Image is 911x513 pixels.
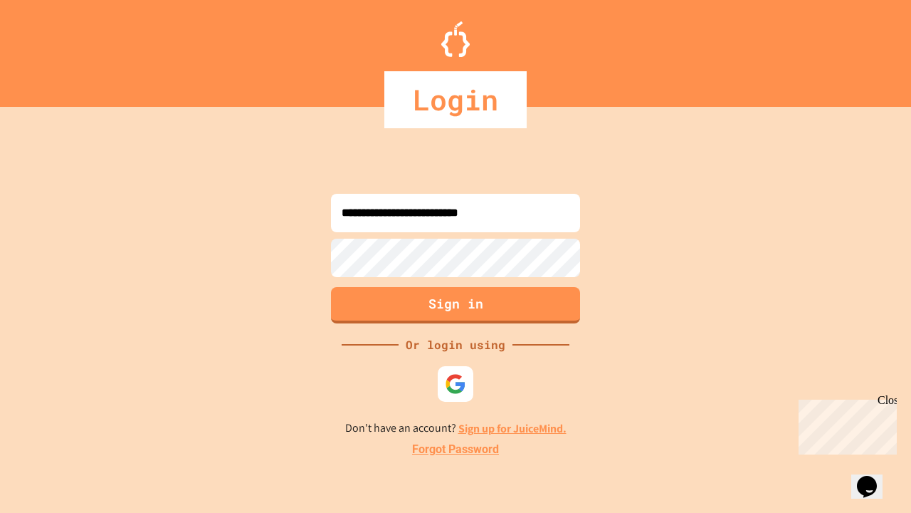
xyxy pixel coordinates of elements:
[331,287,580,323] button: Sign in
[793,394,897,455] iframe: chat widget
[6,6,98,90] div: Chat with us now!Close
[851,456,897,499] iframe: chat widget
[399,336,512,353] div: Or login using
[441,21,470,57] img: Logo.svg
[445,373,466,395] img: google-icon.svg
[458,421,567,436] a: Sign up for JuiceMind.
[345,420,567,437] p: Don't have an account?
[384,71,527,128] div: Login
[412,441,499,458] a: Forgot Password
